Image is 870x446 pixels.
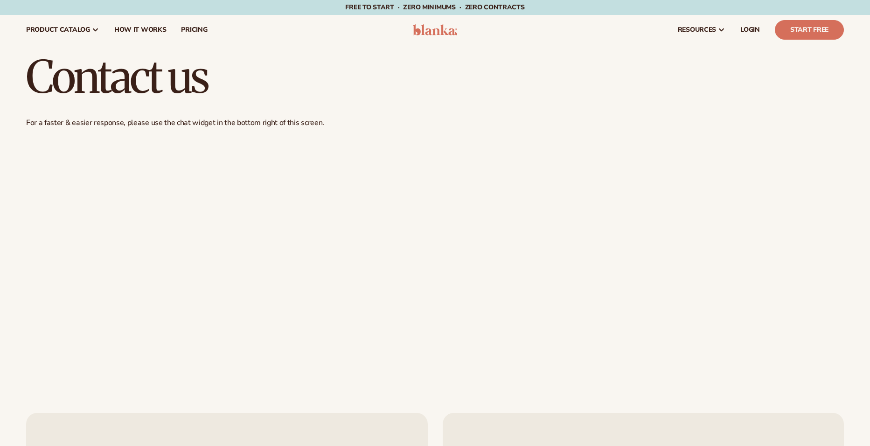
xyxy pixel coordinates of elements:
[107,15,174,45] a: How It Works
[670,15,733,45] a: resources
[174,15,215,45] a: pricing
[181,26,207,34] span: pricing
[733,15,767,45] a: LOGIN
[345,3,524,12] span: Free to start · ZERO minimums · ZERO contracts
[413,24,457,35] img: logo
[26,26,90,34] span: product catalog
[114,26,167,34] span: How It Works
[678,26,716,34] span: resources
[26,55,844,99] h1: Contact us
[740,26,760,34] span: LOGIN
[26,118,844,128] p: For a faster & easier response, please use the chat widget in the bottom right of this screen.
[19,15,107,45] a: product catalog
[26,135,844,387] iframe: Contact Us Form
[775,20,844,40] a: Start Free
